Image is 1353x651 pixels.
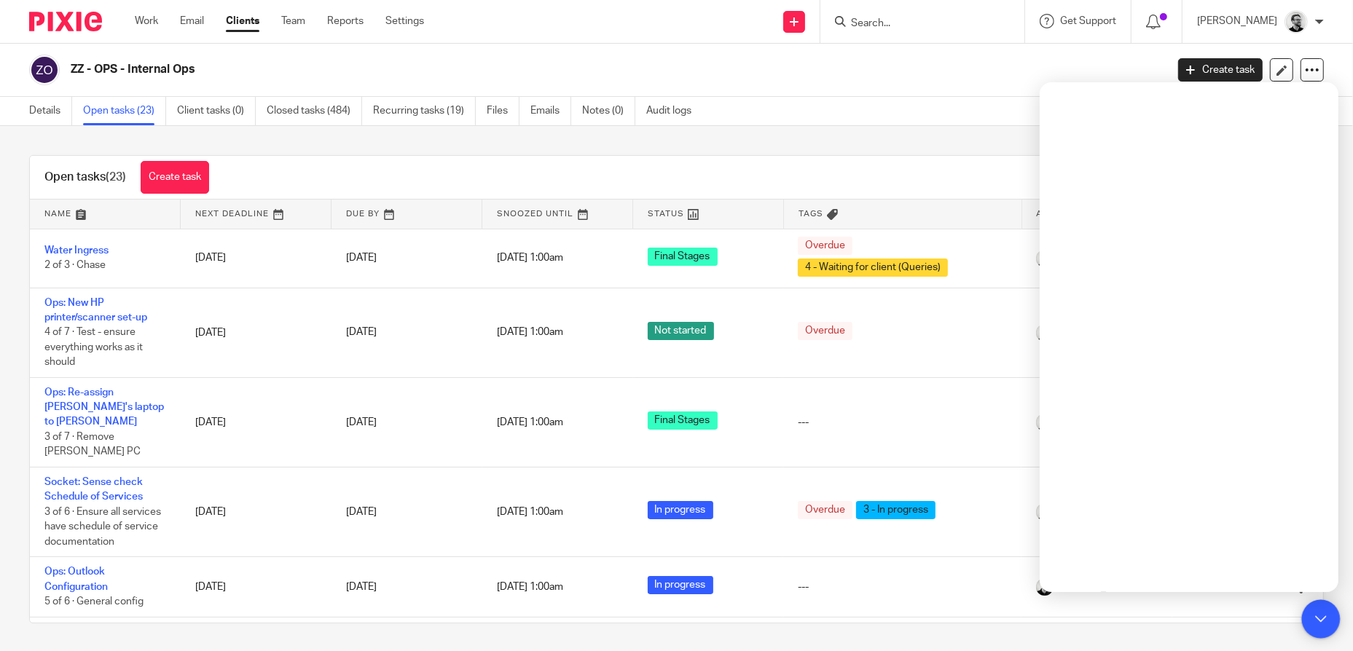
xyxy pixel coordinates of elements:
span: Final Stages [648,411,718,430]
a: Notes (0) [582,97,635,125]
img: Jack_2025.jpg [1036,324,1054,342]
a: Email [180,14,204,28]
h1: Open tasks [44,170,126,185]
div: --- [798,415,1007,430]
span: [DATE] [346,582,377,592]
span: Overdue [798,322,852,340]
span: Snoozed Until [497,210,573,218]
td: [DATE] [181,288,332,377]
a: Ops: Re-assign [PERSON_NAME]'s laptop to [PERSON_NAME] [44,387,164,427]
span: Status [648,210,684,218]
a: Files [487,97,519,125]
span: 4 - Waiting for client (Queries) [798,259,948,277]
a: Client tasks (0) [177,97,256,125]
img: Jack_2025.jpg [1036,503,1054,521]
span: Not started [648,322,714,340]
td: [DATE] [181,557,332,617]
a: Team [281,14,305,28]
a: Reports [327,14,364,28]
a: Work [135,14,158,28]
span: Overdue [798,237,852,255]
a: Settings [385,14,424,28]
span: 3 of 6 · Ensure all services have schedule of service documentation [44,507,161,547]
img: Jack_2025.jpg [1036,414,1054,431]
img: Jack_2025.jpg [1036,250,1054,267]
span: [DATE] 1:00am [497,507,563,517]
span: 2 of 3 · Chase [44,261,106,271]
img: svg%3E [29,55,60,85]
a: Details [29,97,72,125]
span: Overdue [798,501,852,519]
a: Socket: Sense check Schedule of Services [44,477,143,502]
td: [DATE] [181,467,332,556]
h2: ZZ - OPS - Internal Ops [71,62,939,77]
span: In progress [648,501,713,519]
span: [DATE] [346,417,377,427]
span: [DATE] 1:00am [497,253,563,263]
span: Get Support [1060,16,1116,26]
span: [DATE] [346,507,377,517]
a: Ops: Outlook Configuration [44,567,108,591]
a: Create task [141,161,209,194]
div: --- [798,580,1007,594]
span: [DATE] [346,253,377,263]
span: 3 - In progress [856,501,936,519]
span: Final Stages [648,248,718,266]
td: [DATE] [181,229,332,288]
span: 5 of 6 · General config [44,596,144,607]
img: Jack_2025.jpg [1285,10,1308,33]
span: [DATE] 1:00am [497,328,563,338]
a: Open tasks (23) [83,97,166,125]
input: Search [850,17,981,31]
span: (23) [106,171,126,183]
img: Dave_2025.jpg [1036,578,1054,596]
a: Water Ingress [44,245,109,256]
a: Recurring tasks (19) [373,97,476,125]
span: [DATE] 1:00am [497,582,563,592]
span: 4 of 7 · Test - ensure everything works as it should [44,327,143,367]
td: [DATE] [181,377,332,467]
a: Emails [530,97,571,125]
span: 3 of 7 · Remove [PERSON_NAME] PC [44,432,141,457]
a: Audit logs [646,97,702,125]
a: Clients [226,14,259,28]
span: In progress [648,576,713,594]
img: Pixie [29,12,102,31]
span: Tags [799,210,823,218]
span: [DATE] 1:00am [497,417,563,427]
span: [DATE] [346,328,377,338]
a: Closed tasks (484) [267,97,362,125]
a: Create task [1178,58,1263,82]
a: Ops: New HP printer/scanner set-up [44,298,147,323]
p: [PERSON_NAME] [1197,14,1277,28]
